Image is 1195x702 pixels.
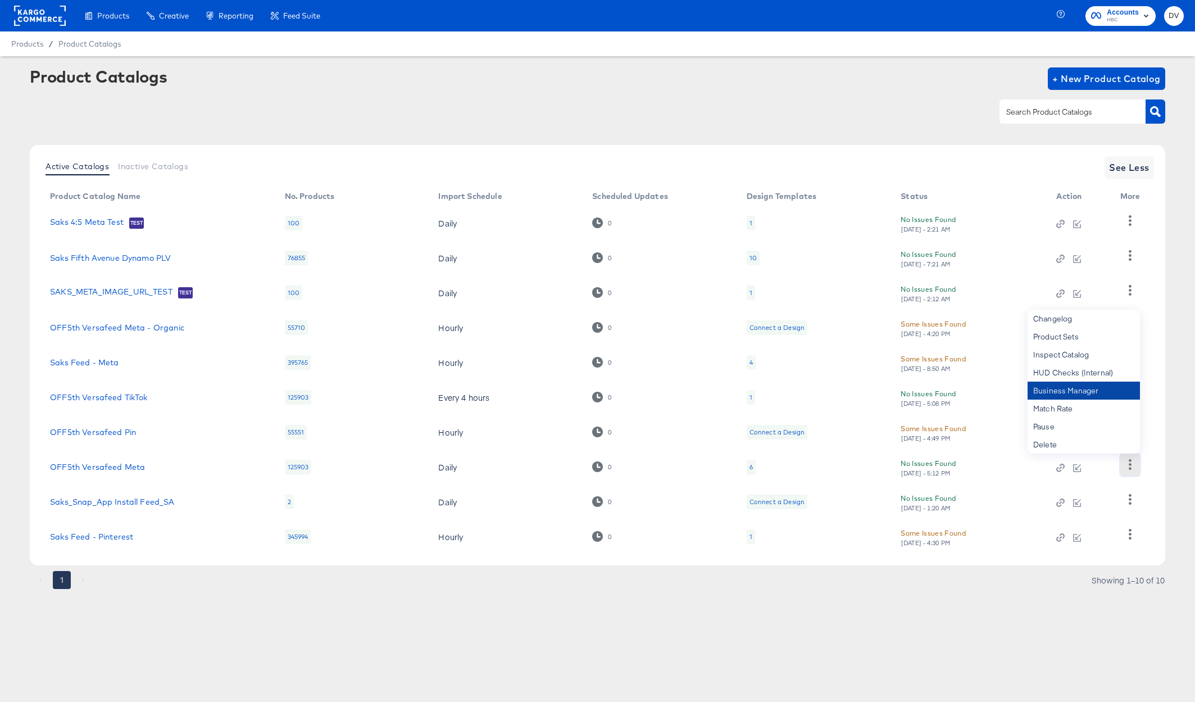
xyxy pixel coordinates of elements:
div: 0 [607,498,612,506]
div: Product Sets [1028,328,1140,346]
th: Action [1047,188,1111,206]
div: 4 [749,358,753,367]
div: [DATE] - 8:50 AM [901,365,951,373]
div: Some Issues Found [901,318,966,330]
div: 6 [747,460,756,474]
a: OFF5th Versafeed Meta - Organic [50,323,184,332]
div: Pause [1028,418,1140,436]
th: Status [892,188,1047,206]
div: Delete [1028,436,1140,454]
div: Business Manager [1028,382,1140,400]
div: 0 [607,219,612,227]
span: HBC [1107,16,1139,25]
div: 0 [607,393,612,401]
div: 0 [607,324,612,332]
a: OFF5th Versafeed Pin [50,428,136,437]
div: Connect a Design [747,495,807,509]
div: Connect a Design [749,428,805,437]
div: 395765 [285,355,311,370]
div: 0 [592,322,612,333]
div: [DATE] - 4:20 PM [901,330,951,338]
span: Creative [159,11,189,20]
div: 1 [747,286,755,300]
span: Products [97,11,129,20]
div: 55551 [285,425,307,440]
span: + New Product Catalog [1052,71,1161,87]
button: + New Product Catalog [1048,67,1165,90]
td: Every 4 hours [429,380,583,415]
div: 0 [592,218,612,228]
div: 125903 [285,390,312,405]
div: Connect a Design [749,497,805,506]
div: 1 [749,288,752,297]
span: Test [178,288,193,297]
a: Saks_Snap_App Install Feed_SA [50,497,174,506]
div: 125903 [285,460,312,474]
div: 10 [749,253,757,262]
a: Saks Feed - Meta [50,358,119,367]
button: Some Issues Found[DATE] - 4:49 PM [901,423,966,442]
span: Reporting [219,11,253,20]
div: 55710 [285,320,308,335]
td: Daily [429,450,583,484]
div: 0 [592,392,612,402]
div: 4 [747,355,756,370]
div: Product Catalogs [30,67,167,85]
button: Some Issues Found[DATE] - 4:30 PM [901,527,966,547]
nav: pagination navigation [30,571,94,589]
span: Accounts [1107,7,1139,19]
div: 0 [592,357,612,368]
span: Feed Suite [283,11,320,20]
div: 0 [607,254,612,262]
span: Product Catalogs [58,39,121,48]
div: 100 [285,216,302,230]
div: 1 [749,393,752,402]
a: OFF5th Versafeed TikTok [50,393,147,402]
div: HUD Checks (Internal) [1028,364,1140,382]
div: 0 [592,427,612,437]
div: 2 [285,495,294,509]
div: 1 [747,390,755,405]
div: 0 [607,359,612,366]
span: / [43,39,58,48]
div: Match Rate [1028,400,1140,418]
button: AccountsHBC [1085,6,1156,26]
td: Daily [429,206,583,241]
td: Hourly [429,519,583,554]
td: Hourly [429,310,583,345]
a: SAKS_META_IMAGE_URL_TEST [50,287,172,298]
div: No. Products [285,192,335,201]
div: [DATE] - 4:49 PM [901,434,951,442]
div: Connect a Design [747,425,807,440]
button: Some Issues Found[DATE] - 4:20 PM [901,318,966,338]
div: Some Issues Found [901,527,966,539]
div: 0 [607,428,612,436]
div: Connect a Design [749,323,805,332]
div: [DATE] - 4:30 PM [901,539,951,547]
td: Daily [429,241,583,275]
span: Active Catalogs [46,162,109,171]
div: 1 [747,216,755,230]
div: 0 [607,463,612,471]
div: Product Catalog Name [50,192,140,201]
div: Import Schedule [438,192,502,201]
div: Changelog [1028,310,1140,328]
td: Daily [429,275,583,310]
div: 0 [607,533,612,541]
span: DV [1169,10,1179,22]
button: Some Issues Found[DATE] - 8:50 AM [901,353,966,373]
div: 1 [749,219,752,228]
button: DV [1164,6,1184,26]
div: Some Issues Found [901,423,966,434]
th: More [1111,188,1154,206]
div: 345994 [285,529,311,544]
td: Daily [429,484,583,519]
span: Products [11,39,43,48]
span: See Less [1109,160,1149,175]
button: See Less [1105,156,1154,179]
span: Inactive Catalogs [118,162,188,171]
div: Showing 1–10 of 10 [1091,576,1165,584]
div: 1 [747,529,755,544]
div: 0 [592,531,612,542]
div: 10 [747,251,760,265]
